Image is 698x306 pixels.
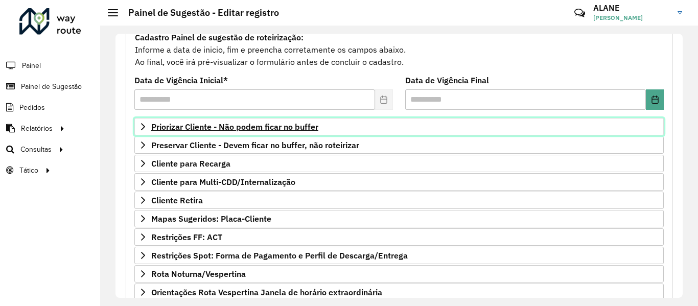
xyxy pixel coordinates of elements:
[151,233,222,241] span: Restrições FF: ACT
[134,118,664,135] a: Priorizar Cliente - Não podem ficar no buffer
[405,74,489,86] label: Data de Vigência Final
[134,192,664,209] a: Cliente Retira
[151,123,318,131] span: Priorizar Cliente - Não podem ficar no buffer
[135,32,304,42] strong: Cadastro Painel de sugestão de roteirização:
[646,89,664,110] button: Choose Date
[134,31,664,68] div: Informe a data de inicio, fim e preencha corretamente os campos abaixo. Ao final, você irá pré-vi...
[134,247,664,264] a: Restrições Spot: Forma de Pagamento e Perfil de Descarga/Entrega
[134,228,664,246] a: Restrições FF: ACT
[593,13,670,22] span: [PERSON_NAME]
[21,123,53,134] span: Relatórios
[151,288,382,296] span: Orientações Rota Vespertina Janela de horário extraordinária
[569,2,591,24] a: Contato Rápido
[134,74,228,86] label: Data de Vigência Inicial
[134,173,664,191] a: Cliente para Multi-CDD/Internalização
[151,159,230,168] span: Cliente para Recarga
[151,141,359,149] span: Preservar Cliente - Devem ficar no buffer, não roteirizar
[19,102,45,113] span: Pedidos
[151,196,203,204] span: Cliente Retira
[151,251,408,260] span: Restrições Spot: Forma de Pagamento e Perfil de Descarga/Entrega
[20,144,52,155] span: Consultas
[21,81,82,92] span: Painel de Sugestão
[134,284,664,301] a: Orientações Rota Vespertina Janela de horário extraordinária
[134,155,664,172] a: Cliente para Recarga
[593,3,670,13] h3: ALANE
[134,136,664,154] a: Preservar Cliente - Devem ficar no buffer, não roteirizar
[151,178,295,186] span: Cliente para Multi-CDD/Internalização
[134,210,664,227] a: Mapas Sugeridos: Placa-Cliente
[151,215,271,223] span: Mapas Sugeridos: Placa-Cliente
[151,270,246,278] span: Rota Noturna/Vespertina
[22,60,41,71] span: Painel
[134,265,664,283] a: Rota Noturna/Vespertina
[19,165,38,176] span: Tático
[118,7,279,18] h2: Painel de Sugestão - Editar registro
